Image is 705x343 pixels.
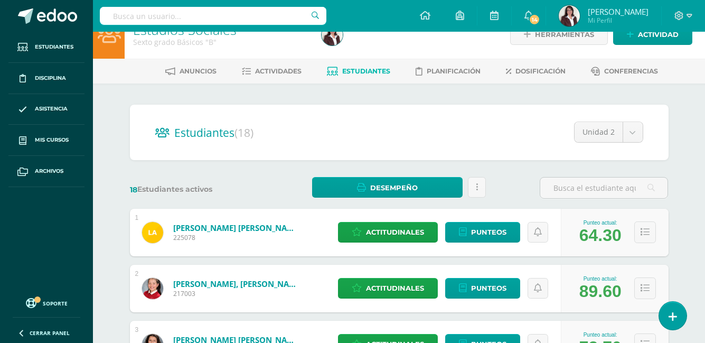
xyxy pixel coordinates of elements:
[8,63,84,94] a: Disciplina
[588,16,648,25] span: Mi Perfil
[8,94,84,125] a: Asistencia
[312,177,463,198] a: Desempeño
[579,226,622,245] div: 64.30
[638,25,679,44] span: Actividad
[174,125,253,140] span: Estudiantes
[540,178,668,198] input: Busca el estudiante aquí...
[173,233,300,242] span: 225078
[8,125,84,156] a: Mis cursos
[604,67,658,75] span: Conferencias
[471,279,506,298] span: Punteos
[173,279,300,289] a: [PERSON_NAME], [PERSON_NAME]
[535,25,594,44] span: Herramientas
[427,67,481,75] span: Planificación
[591,63,658,80] a: Conferencias
[242,63,302,80] a: Actividades
[180,67,217,75] span: Anuncios
[173,289,300,298] span: 217003
[327,63,390,80] a: Estudiantes
[135,270,139,277] div: 2
[366,279,424,298] span: Actitudinales
[445,278,520,299] a: Punteos
[366,223,424,242] span: Actitudinales
[173,223,300,233] a: [PERSON_NAME] [PERSON_NAME]
[515,67,566,75] span: Dosificación
[35,136,69,144] span: Mis cursos
[35,43,73,51] span: Estudiantes
[135,326,139,333] div: 3
[416,63,481,80] a: Planificación
[338,278,438,299] a: Actitudinales
[142,222,163,243] img: f24f3479dfd9e75507765870d97c4941.png
[234,125,253,140] span: (18)
[588,6,648,17] span: [PERSON_NAME]
[471,223,506,242] span: Punteos
[35,74,66,82] span: Disciplina
[445,222,520,243] a: Punteos
[35,167,63,175] span: Archivos
[100,7,326,25] input: Busca un usuario...
[575,122,643,142] a: Unidad 2
[579,282,622,301] div: 89.60
[506,63,566,80] a: Dosificación
[30,329,70,337] span: Cerrar panel
[8,156,84,187] a: Archivos
[529,14,540,25] span: 14
[165,63,217,80] a: Anuncios
[510,24,608,45] a: Herramientas
[8,32,84,63] a: Estudiantes
[35,105,68,113] span: Asistencia
[613,24,692,45] a: Actividad
[338,222,438,243] a: Actitudinales
[559,5,580,26] img: 9c03763851860f26ccd7dfc27219276d.png
[342,67,390,75] span: Estudiantes
[130,184,258,194] label: Estudiantes activos
[43,300,68,307] span: Soporte
[579,276,622,282] div: Punteo actual:
[142,278,163,299] img: 3fec76a698ce3756d7e01fa97f069aef.png
[135,214,139,221] div: 1
[255,67,302,75] span: Actividades
[13,295,80,310] a: Soporte
[322,24,343,45] img: 9c03763851860f26ccd7dfc27219276d.png
[130,185,137,194] span: 18
[582,122,615,142] span: Unidad 2
[579,332,622,338] div: Punteo actual:
[370,178,418,198] span: Desempeño
[133,37,309,47] div: Sexto grado Básicos 'B'
[579,220,622,226] div: Punteo actual:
